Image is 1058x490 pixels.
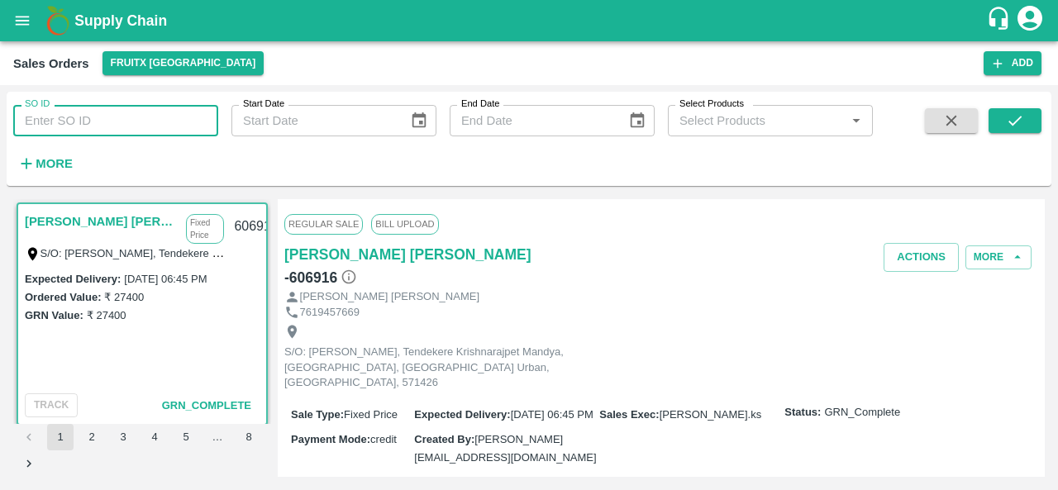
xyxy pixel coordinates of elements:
[824,405,900,421] span: GRN_Complete
[231,105,397,136] input: Start Date
[87,309,126,321] label: ₹ 27400
[224,207,288,246] div: 606916
[204,430,231,445] div: …
[784,405,821,421] label: Status:
[300,305,360,321] p: 7619457669
[371,214,438,234] span: Bill Upload
[3,2,41,40] button: open drawer
[284,214,363,234] span: Regular Sale
[300,289,479,305] p: [PERSON_NAME] [PERSON_NAME]
[370,433,397,445] span: credit
[679,98,744,111] label: Select Products
[236,424,262,450] button: Go to page 8
[47,424,74,450] button: page 1
[16,450,42,477] button: Go to next page
[291,433,370,445] label: Payment Mode :
[344,408,398,421] span: Fixed Price
[1015,3,1045,38] div: account of current user
[162,399,251,412] span: GRN_Complete
[461,98,499,111] label: End Date
[13,105,218,136] input: Enter SO ID
[965,245,1032,269] button: More
[599,408,659,421] label: Sales Exec :
[25,211,178,232] a: [PERSON_NAME] [PERSON_NAME]
[660,408,762,421] span: [PERSON_NAME].ks
[124,273,207,285] label: [DATE] 06:45 PM
[414,433,596,464] span: [PERSON_NAME][EMAIL_ADDRESS][DOMAIN_NAME]
[414,408,510,421] label: Expected Delivery :
[511,408,593,421] span: [DATE] 06:45 PM
[74,9,986,32] a: Supply Chain
[110,424,136,450] button: Go to page 3
[25,98,50,111] label: SO ID
[403,105,435,136] button: Choose date
[104,291,144,303] label: ₹ 27400
[243,98,284,111] label: Start Date
[141,424,168,450] button: Go to page 4
[673,110,841,131] input: Select Products
[41,4,74,37] img: logo
[102,51,264,75] button: Select DC
[622,105,653,136] button: Choose date
[79,424,105,450] button: Go to page 2
[41,246,745,259] label: S/O: [PERSON_NAME], Tendekere Krishnarajpet Mandya, [GEOGRAPHIC_DATA], [GEOGRAPHIC_DATA] Urban, [...
[13,150,77,178] button: More
[36,157,73,170] strong: More
[13,424,271,477] nav: pagination navigation
[450,105,615,136] input: End Date
[25,309,83,321] label: GRN Value:
[986,6,1015,36] div: customer-support
[25,273,121,285] label: Expected Delivery :
[284,345,656,391] p: S/O: [PERSON_NAME], Tendekere Krishnarajpet Mandya, [GEOGRAPHIC_DATA], [GEOGRAPHIC_DATA] Urban, [...
[846,110,867,131] button: Open
[13,53,89,74] div: Sales Orders
[284,266,357,289] h6: - 606916
[984,51,1041,75] button: Add
[186,214,225,244] p: Fixed Price
[884,243,959,272] button: Actions
[74,12,167,29] b: Supply Chain
[284,243,531,266] a: [PERSON_NAME] [PERSON_NAME]
[291,408,344,421] label: Sale Type :
[414,433,474,445] label: Created By :
[25,291,101,303] label: Ordered Value:
[173,424,199,450] button: Go to page 5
